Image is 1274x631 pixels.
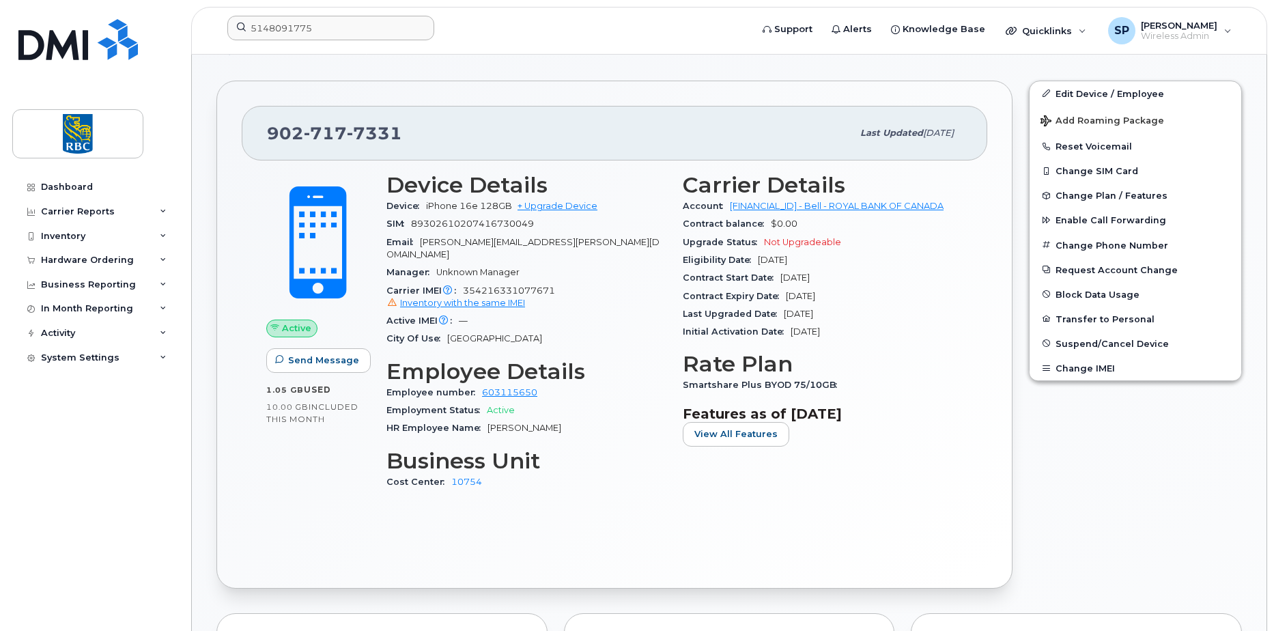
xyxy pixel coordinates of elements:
h3: Employee Details [386,359,666,384]
span: Contract Start Date [683,272,780,283]
span: Contract Expiry Date [683,291,786,301]
div: Quicklinks [996,17,1096,44]
span: SIM [386,219,411,229]
span: Active [282,322,311,335]
button: Add Roaming Package [1030,106,1241,134]
span: used [304,384,331,395]
span: [GEOGRAPHIC_DATA] [447,333,542,343]
span: Employment Status [386,405,487,415]
span: Last Upgraded Date [683,309,784,319]
span: Upgrade Status [683,237,764,247]
button: View All Features [683,422,789,447]
span: 7331 [347,123,402,143]
span: Smartshare Plus BYOD 75/10GB [683,380,844,390]
span: Eligibility Date [683,255,758,265]
button: Send Message [266,348,371,373]
button: Request Account Change [1030,257,1241,282]
span: View All Features [694,427,778,440]
button: Suspend/Cancel Device [1030,331,1241,356]
span: Active IMEI [386,315,459,326]
div: Savan Patel [1099,17,1241,44]
a: 10754 [451,477,482,487]
span: Quicklinks [1022,25,1072,36]
span: Add Roaming Package [1041,115,1164,128]
span: SP [1114,23,1129,39]
span: [DATE] [758,255,787,265]
span: Knowledge Base [903,23,985,36]
span: 354216331077671 [386,285,666,310]
a: + Upgrade Device [518,201,597,211]
h3: Carrier Details [683,173,963,197]
span: [DATE] [923,128,954,138]
button: Transfer to Personal [1030,307,1241,331]
h3: Rate Plan [683,352,963,376]
span: Initial Activation Date [683,326,791,337]
h3: Business Unit [386,449,666,473]
span: 10.00 GB [266,402,309,412]
span: included this month [266,402,358,424]
button: Change SIM Card [1030,158,1241,183]
button: Change Phone Number [1030,233,1241,257]
a: Knowledge Base [881,16,995,43]
span: Unknown Manager [436,267,520,277]
span: Change Plan / Features [1056,191,1167,201]
span: iPhone 16e 128GB [426,201,512,211]
a: Support [753,16,822,43]
a: [FINANCIAL_ID] - Bell - ROYAL BANK OF CANADA [730,201,944,211]
span: Inventory with the same IMEI [400,298,525,308]
span: Employee number [386,387,482,397]
span: [PERSON_NAME] [487,423,561,433]
span: Support [774,23,812,36]
span: Last updated [860,128,923,138]
span: Cost Center [386,477,451,487]
span: HR Employee Name [386,423,487,433]
span: Account [683,201,730,211]
h3: Device Details [386,173,666,197]
span: 717 [304,123,347,143]
span: 902 [267,123,402,143]
h3: Features as of [DATE] [683,406,963,422]
span: Not Upgradeable [764,237,841,247]
span: $0.00 [771,219,797,229]
button: Enable Call Forwarding [1030,208,1241,232]
button: Change Plan / Features [1030,183,1241,208]
span: [PERSON_NAME][EMAIL_ADDRESS][PERSON_NAME][DOMAIN_NAME] [386,237,660,260]
span: Suspend/Cancel Device [1056,338,1169,348]
span: Manager [386,267,436,277]
span: Alerts [843,23,872,36]
span: Send Message [288,354,359,367]
a: Inventory with the same IMEI [386,298,525,308]
span: 89302610207416730049 [411,219,534,229]
span: [DATE] [786,291,815,301]
button: Change IMEI [1030,356,1241,380]
a: Edit Device / Employee [1030,81,1241,106]
a: Alerts [822,16,881,43]
span: Carrier IMEI [386,285,463,296]
span: Enable Call Forwarding [1056,215,1166,225]
button: Block Data Usage [1030,282,1241,307]
span: 1.05 GB [266,385,304,395]
span: [DATE] [791,326,820,337]
span: [PERSON_NAME] [1141,20,1217,31]
span: [DATE] [780,272,810,283]
span: Device [386,201,426,211]
span: — [459,315,468,326]
span: [DATE] [784,309,813,319]
span: Active [487,405,515,415]
span: City Of Use [386,333,447,343]
span: Contract balance [683,219,771,229]
button: Reset Voicemail [1030,134,1241,158]
input: Find something... [227,16,434,40]
span: Email [386,237,420,247]
a: 603115650 [482,387,537,397]
span: Wireless Admin [1141,31,1217,42]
